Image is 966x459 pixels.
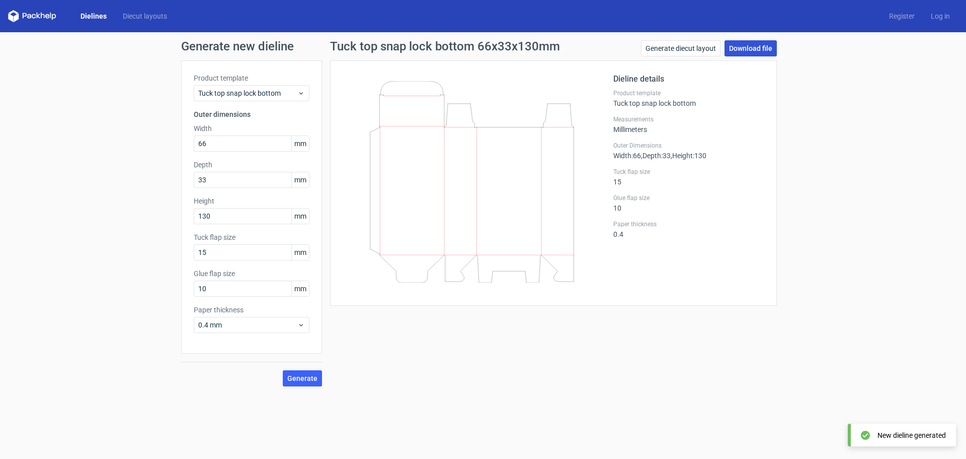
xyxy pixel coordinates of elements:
button: Generate [283,370,322,386]
span: , Height : 130 [671,152,706,160]
a: Register [881,11,923,21]
label: Outer Dimensions [613,142,764,150]
span: Width : 66 [613,152,641,160]
a: Generate diecut layout [641,40,720,56]
span: mm [291,172,309,187]
div: Millimeters [613,115,764,134]
label: Glue flap size [613,194,764,202]
a: Download file [725,40,777,56]
div: 0.4 [613,220,764,238]
div: 15 [613,168,764,186]
label: Paper thickness [194,305,309,315]
h3: Outer dimensions [194,109,309,119]
a: Diecut layouts [115,11,175,21]
div: New dieline generated [877,430,946,440]
span: mm [291,209,309,224]
h2: Dieline details [613,73,764,85]
a: Log in [923,11,958,21]
a: Dielines [72,11,115,21]
span: mm [291,245,309,260]
label: Paper thickness [613,220,764,228]
span: mm [291,136,309,151]
span: mm [291,281,309,296]
span: 0.4 mm [198,320,297,330]
label: Tuck flap size [194,232,309,242]
span: Generate [287,375,317,382]
div: Tuck top snap lock bottom [613,89,764,107]
label: Product template [613,89,764,97]
label: Height [194,196,309,206]
label: Depth [194,160,309,170]
label: Width [194,123,309,134]
div: 10 [613,194,764,212]
label: Tuck flap size [613,168,764,176]
h1: Generate new dieline [181,40,785,52]
h1: Tuck top snap lock bottom 66x33x130mm [330,40,560,52]
label: Measurements [613,115,764,123]
label: Product template [194,73,309,83]
span: Tuck top snap lock bottom [198,88,297,98]
label: Glue flap size [194,269,309,279]
span: , Depth : 33 [641,152,671,160]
